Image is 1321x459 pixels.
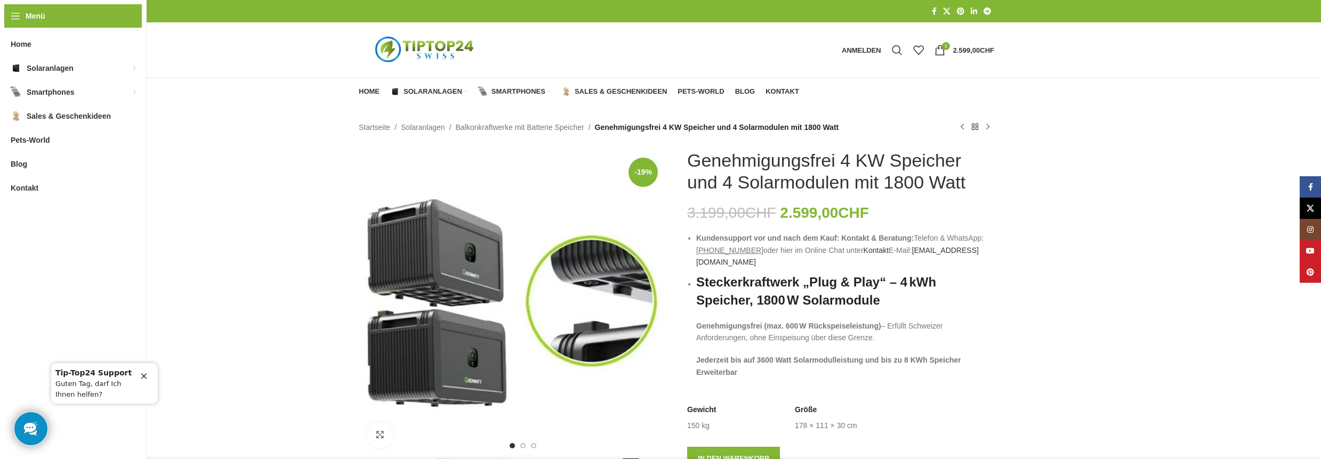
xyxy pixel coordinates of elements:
[687,405,994,431] table: Produktdetails
[478,81,551,102] a: Smartphones
[838,204,869,221] span: CHF
[15,10,92,19] b: Tip-Top24 Support
[26,10,45,22] span: Menü
[887,39,908,61] a: Suche
[11,178,38,198] span: Kontakt
[929,4,940,19] a: Facebook Social Link
[353,81,804,102] div: Hauptnavigation
[1300,240,1321,261] a: YouTube Social Link
[780,204,869,221] bdi: 2.599,00
[595,121,839,133] span: Genehmigungsfrei 4 KW Speicher und 4 Solarmodulen mit 1800 Watt
[696,273,994,309] h2: Steckerkraftwerk „Plug & Play“ – 4 kWh Speicher, 1800 W Solarmodule
[981,121,994,134] a: Nächstes Produkt
[980,4,994,19] a: Telegram Social Link
[687,405,716,415] span: Gewicht
[942,42,950,50] span: 1
[735,81,755,102] a: Blog
[99,13,109,22] i: 
[1300,176,1321,198] a: Facebook Social Link
[561,87,571,96] img: Sales & Geschenkideen
[735,87,755,96] span: Blog
[11,35,31,54] span: Home
[11,154,27,174] span: Blog
[11,111,21,121] img: Sales & Geschenkideen
[696,322,881,330] strong: Genehmigungsfrei (max. 600 W Rückspeiseleistung)
[956,121,969,134] a: Vorheriges Produkt
[531,443,536,448] li: Go to slide 3
[404,87,462,96] span: Solaranlagen
[359,45,492,54] a: Logo der Website
[745,204,776,221] span: CHF
[795,405,817,415] span: Größe
[27,59,74,78] span: Solaranlagen
[1300,219,1321,240] a: Instagram Social Link
[11,63,21,73] img: Solaranlagen
[390,81,468,102] a: Solaranlagen
[492,87,545,96] span: Smartphones
[696,356,961,376] b: Jederzeit bis auf 3600 Watt Solarmodulleistung und bis zu 8 KWh Speicher Erweiterbar
[842,47,881,54] span: Anmelden
[359,81,380,102] a: Home
[359,121,839,133] nav: Breadcrumb
[968,4,980,19] a: LinkedIn Social Link
[766,87,799,96] span: Kontakt
[864,246,889,255] a: Kontakt
[953,46,994,54] bdi: 2.599,00
[687,150,994,193] h1: Genehmigungsfrei 4 KW Speicher und 4 Solarmodulen mit 1800 Watt
[561,81,667,102] a: Sales & Geschenkideen
[520,443,526,448] li: Go to slide 2
[696,232,994,268] li: Telefon & WhatsApp: oder hier im Online Chat unter E-Mail:
[94,9,114,26] button: 
[678,81,724,102] a: Pets-World
[841,234,914,242] strong: Kontakt & Beratung:
[510,443,515,448] li: Go to slide 1
[1300,198,1321,219] a: X Social Link
[954,4,968,19] a: Pinterest Social Link
[836,39,887,61] a: Anmelden
[940,4,954,19] a: X Social Link
[455,121,584,133] a: Balkonkraftwerke mit Batterie Speicher
[696,246,763,255] tcxspan: Call +41 (0)784701155 via 3CX
[795,421,857,431] td: 178 × 111 × 30 cm
[358,150,667,456] div: 1 / 7
[629,158,658,187] span: -19%
[687,421,710,431] td: 150 kg
[575,87,667,96] span: Sales & Geschenkideen
[929,39,1000,61] a: 1 2.599,00CHF
[478,87,488,96] img: Smartphones
[401,121,445,133] a: Solaranlagen
[359,87,380,96] span: Home
[696,320,994,344] p: – Erfüllt Schweizer Anforderungen, ohne Einspeisung über diese Grenze.
[908,39,929,61] div: Meine Wunschliste
[27,106,111,126] span: Sales & Geschenkideen
[11,87,21,97] img: Smartphones
[696,246,979,266] a: [EMAIL_ADDRESS][DOMAIN_NAME]
[980,46,994,54] span: CHF
[359,121,390,133] a: Startseite
[696,234,839,242] strong: Kundensupport vor und nach dem Kauf:
[1300,261,1321,283] a: Pinterest Social Link
[15,20,114,41] p: Guten Tag, darf Ich Ihnen helfen?
[766,81,799,102] a: Kontakt
[359,150,666,456] img: Noah_Growatt_2000_2
[27,83,74,102] span: Smartphones
[11,130,50,150] span: Pets-World
[390,87,400,96] img: Solaranlagen
[678,87,724,96] span: Pets-World
[687,204,776,221] bdi: 3.199,00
